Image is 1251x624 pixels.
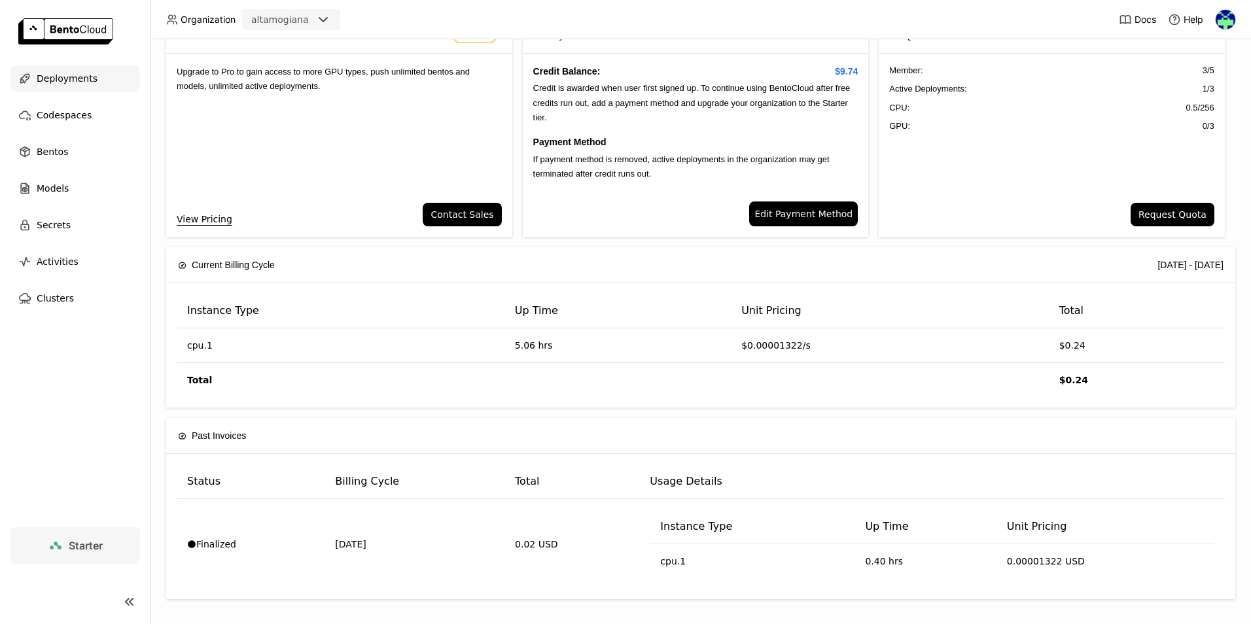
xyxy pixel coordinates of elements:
[325,464,504,499] th: Billing Cycle
[187,375,212,385] strong: Total
[37,71,97,86] span: Deployments
[650,510,855,544] th: Instance Type
[731,294,1049,328] th: Unit Pricing
[325,499,504,589] td: [DATE]
[10,139,140,165] a: Bentos
[504,499,639,589] td: 0.02 USD
[731,328,1049,363] td: $0.00001322/s
[1203,120,1214,133] span: 0 / 3
[10,65,140,92] a: Deployments
[533,154,830,179] span: If payment method is removed, active deployments in the organization may get terminated after cre...
[533,135,858,149] h4: Payment Method
[1157,258,1224,272] div: [DATE] - [DATE]
[37,107,92,123] span: Codespaces
[650,544,855,578] td: cpu.1
[1203,64,1214,77] span: 3 / 5
[181,14,236,26] span: Organization
[177,67,470,91] span: Upgrade to Pro to gain access to more GPU types, push unlimited bentos and models, unlimited acti...
[177,294,504,328] th: Instance Type
[10,102,140,128] a: Codespaces
[754,207,853,221] span: Edit Payment Method
[251,13,309,26] div: altamogiana
[37,290,74,306] span: Clusters
[177,328,504,363] td: cpu.1
[1119,13,1156,26] a: Docs
[889,82,967,95] span: Active Deployments :
[10,175,140,201] a: Models
[1049,328,1225,363] td: $0.24
[1049,294,1225,328] th: Total
[504,294,731,328] th: Up Time
[37,144,68,160] span: Bentos
[69,539,103,552] span: Starter
[177,212,232,226] a: View Pricing
[749,201,858,226] a: Edit Payment Method
[533,83,851,122] span: Credit is awarded when user first signed up. To continue using BentoCloud after free credits run ...
[996,544,1214,578] td: 0.00001322 USD
[1135,14,1156,26] span: Docs
[889,120,910,133] span: GPU:
[855,510,996,544] th: Up Time
[1059,375,1088,385] strong: $0.24
[37,181,69,196] span: Models
[889,64,923,77] span: Member :
[996,510,1214,544] th: Unit Pricing
[1184,14,1203,26] span: Help
[504,328,731,363] td: 5.06 hrs
[37,217,71,233] span: Secrets
[1131,203,1214,226] button: Request Quota
[1216,10,1235,29] img: Mogianinho UAM
[639,464,1225,499] th: Usage Details
[310,14,311,27] input: Selected altamogiana.
[1203,82,1214,95] span: 1 / 3
[10,212,140,238] a: Secrets
[177,464,325,499] th: Status
[504,464,639,499] th: Total
[10,285,140,311] a: Clusters
[533,64,858,78] h4: Credit Balance:
[192,428,246,443] span: Past Invoices
[423,203,501,226] button: Contact Sales
[18,18,113,44] img: logo
[10,249,140,275] a: Activities
[10,527,140,564] a: Starter
[187,538,314,551] div: Finalized
[1168,13,1203,26] div: Help
[835,64,858,78] span: $9.74
[855,544,996,578] td: 0.40 hrs
[192,258,275,272] span: Current Billing Cycle
[1186,101,1214,114] span: 0.5 / 256
[889,101,909,114] span: CPU:
[37,254,79,269] span: Activities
